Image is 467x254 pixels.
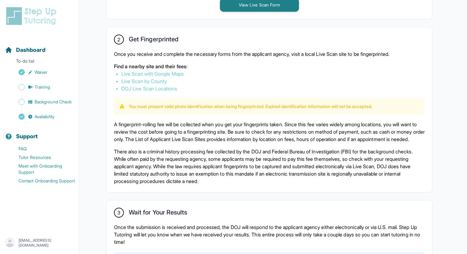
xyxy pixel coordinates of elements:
a: Dashboard [5,46,45,54]
span: Background Check [35,99,72,105]
p: To-do list [2,58,76,67]
span: Training [35,84,50,90]
p: Once you receive and complete the necessary forms from the applicant agency, visit a local Live S... [114,50,425,58]
a: View Live Scan Form [220,2,299,8]
a: Tutor Resources [5,153,79,162]
button: [EMAIL_ADDRESS][DOMAIN_NAME] [5,237,74,248]
span: 3 [117,209,120,216]
p: A fingerprint-rolling fee will be collected when you get your fingerprints taken. Since this fee ... [114,121,425,143]
a: Live Scan by County [121,78,167,84]
a: DOJ Live Scan Locations [121,85,177,92]
a: FAQ [5,144,79,153]
a: Waiver [5,68,79,77]
a: Training [5,83,79,91]
h2: Get Fingerprinted [129,35,179,45]
p: Once the submission is received and processed, the DOJ will respond to the applicant agency eithe... [114,223,425,246]
button: Dashboard [2,36,76,57]
a: Live Scan with Google Maps [121,71,184,77]
img: logo [5,6,60,26]
p: You must present valid photo identification when being fingerprinted. Expired identification info... [129,103,372,110]
span: Dashboard [16,46,45,54]
a: Contact Onboarding Support [5,177,79,185]
a: Availability [5,112,79,121]
span: Waiver [35,69,48,75]
a: Background Check [5,98,79,106]
button: Support [2,122,76,143]
span: Availability [35,114,54,120]
span: 2 [117,36,120,43]
h2: Wait for Your Results [129,209,187,219]
span: Support [16,132,38,141]
p: [EMAIL_ADDRESS][DOMAIN_NAME] [19,238,74,248]
a: Meet with Onboarding Support [5,162,79,177]
p: Find a nearby site and their fees: [114,63,425,70]
p: There also is a criminal history processing fee collected by the DOJ and Federal Bureau of Invest... [114,148,425,185]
